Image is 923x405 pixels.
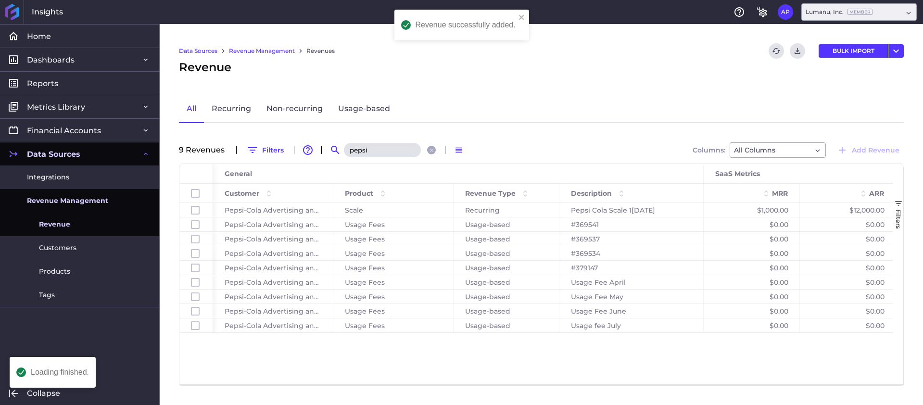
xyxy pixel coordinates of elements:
button: Close search [427,146,436,154]
span: Revenue Management [27,196,108,206]
ins: Member [847,9,872,15]
span: Products [39,266,70,277]
span: Columns: [693,147,725,153]
button: User Menu [888,44,904,58]
button: BULK IMPORT [819,44,888,58]
div: Revenue successfully added. [415,21,515,29]
div: Lumanu, Inc. [806,8,872,16]
span: Data Sources [27,149,80,159]
span: Revenue [39,219,70,229]
button: General Settings [755,4,770,20]
button: Refresh [769,43,784,59]
button: Search by [328,142,343,158]
div: 9 Revenue s [179,146,230,154]
span: Financial Accounts [27,126,101,136]
span: Dashboards [27,55,75,65]
a: All [179,95,204,123]
span: Reports [27,78,58,89]
div: Dropdown select [801,3,917,21]
button: Download [790,43,805,59]
span: Metrics Library [27,102,85,112]
a: Data Sources [179,47,217,55]
a: Non-recurring [259,95,330,123]
button: User Menu [778,4,793,20]
button: Filters [242,142,288,158]
button: Help [732,4,747,20]
span: Filters [895,209,902,229]
span: Integrations [27,172,69,182]
div: Dropdown select [730,142,826,158]
span: All Columns [734,144,775,156]
span: Customers [39,243,76,253]
a: Revenue Management [229,47,295,55]
span: Tags [39,290,55,300]
span: Home [27,31,51,41]
button: close [518,13,525,23]
a: Recurring [204,95,259,123]
div: Loading finished. [31,368,89,376]
a: Usage-based [330,95,398,123]
span: Revenue [179,59,231,76]
a: Revenues [306,47,335,55]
